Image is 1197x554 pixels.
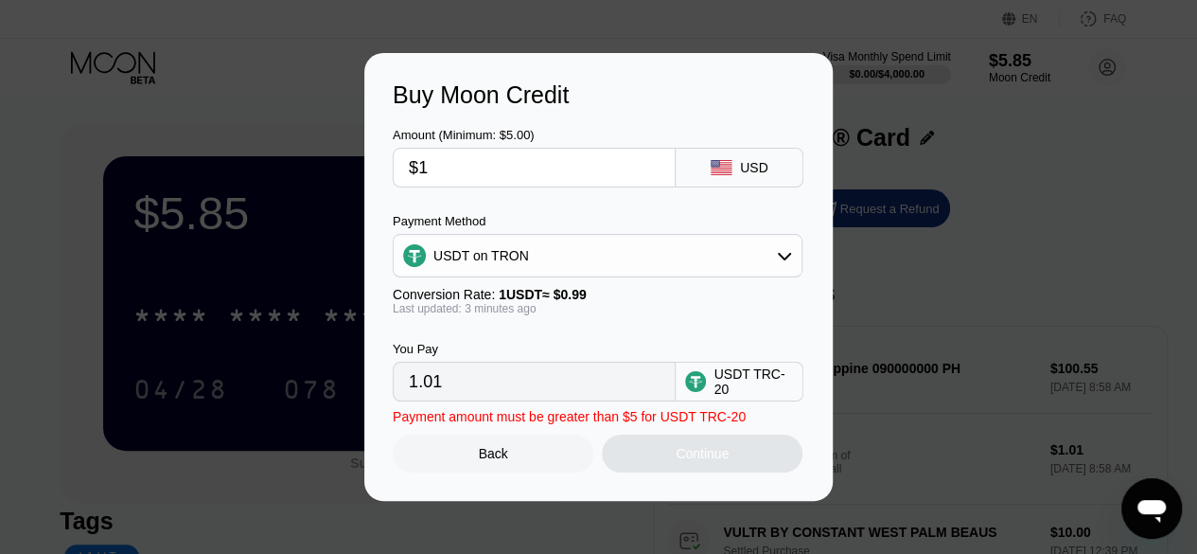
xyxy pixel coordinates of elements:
div: USD [740,160,768,175]
span: 1 USDT ≈ $0.99 [499,287,587,302]
div: Amount (Minimum: $5.00) [393,128,676,142]
input: $0.00 [409,149,660,187]
div: Last updated: 3 minutes ago [393,302,802,315]
div: Payment amount must be greater than $5 for USDT TRC-20 [393,409,746,424]
div: USDT on TRON [394,237,801,275]
iframe: Button to launch messaging window [1121,478,1182,539]
div: Back [393,435,593,473]
div: Buy Moon Credit [393,81,804,109]
div: Back [479,446,508,461]
div: Payment Method [393,214,802,228]
div: Conversion Rate: [393,287,802,302]
div: You Pay [393,342,676,356]
div: USDT on TRON [433,248,529,263]
div: USDT TRC-20 [713,366,793,397]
